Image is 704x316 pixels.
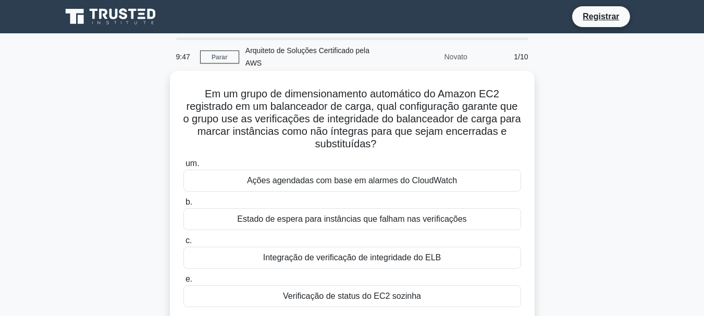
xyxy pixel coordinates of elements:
[200,50,239,64] a: Parar
[576,10,625,23] a: Registrar
[186,197,192,206] font: b.
[237,214,466,223] font: Estado de espera para instâncias que falham nas verificações
[245,46,369,67] font: Arquiteto de Soluções Certificado pela AWS
[183,88,521,149] font: Em um grupo de dimensionamento automático do Amazon EC2 registrado em um balanceador de carga, qu...
[263,253,441,262] font: Integração de verificação de integridade do ELB
[186,236,192,245] font: c.
[212,54,228,61] font: Parar
[283,292,421,300] font: Verificação de status do EC2 sozinha
[176,53,190,61] font: 9:47
[186,274,192,283] font: e.
[247,176,457,185] font: Ações agendadas com base em alarmes do CloudWatch
[186,159,200,168] font: um.
[583,12,619,21] font: Registrar
[514,53,528,61] font: 1/10
[444,53,467,61] font: Novato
